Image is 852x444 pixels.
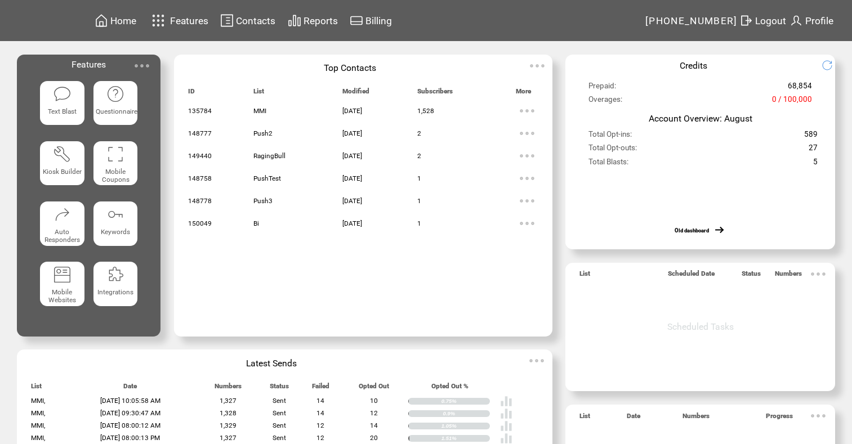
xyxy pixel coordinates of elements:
[525,349,548,372] img: ellypsis.svg
[772,95,812,109] span: 0 / 100,000
[220,409,237,417] span: 1,328
[188,174,212,182] span: 148758
[645,15,738,26] span: [PHONE_NUMBER]
[516,122,538,145] img: ellypsis.svg
[649,113,752,124] span: Account Overview: August
[809,143,818,157] span: 27
[324,62,376,73] span: Top Contacts
[342,152,362,160] span: [DATE]
[270,382,289,395] span: Status
[288,14,301,28] img: chart.svg
[273,434,286,442] span: Sent
[500,395,512,407] img: poll%20-%20white.svg
[215,382,242,395] span: Numbers
[149,11,168,30] img: features.svg
[365,15,392,26] span: Billing
[123,382,137,395] span: Date
[220,14,234,28] img: contacts.svg
[188,197,212,205] span: 148778
[417,87,453,100] span: Subscribers
[236,15,275,26] span: Contacts
[431,382,469,395] span: Opted Out %
[789,14,803,28] img: profile.svg
[218,12,277,29] a: Contacts
[273,421,286,429] span: Sent
[188,87,195,100] span: ID
[755,15,786,26] span: Logout
[822,60,841,71] img: refresh.png
[742,270,761,282] span: Status
[441,435,490,442] div: 1.51%
[93,262,138,313] a: Integrations
[44,228,80,244] span: Auto Responders
[788,12,835,29] a: Profile
[273,409,286,417] span: Sent
[106,85,124,103] img: questionnaire.svg
[188,129,212,137] span: 148777
[43,168,82,176] span: Kiosk Builder
[48,107,77,115] span: Text Blast
[286,12,340,29] a: Reports
[348,12,394,29] a: Billing
[40,141,84,192] a: Kiosk Builder
[342,87,369,100] span: Modified
[93,141,138,192] a: Mobile Coupons
[370,421,378,429] span: 14
[775,270,802,282] span: Numbers
[766,412,793,425] span: Progress
[96,107,137,115] span: Questionnaire
[40,81,84,132] a: Text Blast
[106,266,124,284] img: integrations.svg
[417,107,434,115] span: 1,528
[31,434,45,442] span: MMI,
[253,219,259,227] span: Bi
[253,197,273,205] span: Push3
[370,397,378,405] span: 10
[101,228,130,236] span: Keywords
[342,219,362,227] span: [DATE]
[316,397,324,405] span: 14
[316,409,324,417] span: 14
[370,434,378,442] span: 20
[680,60,707,71] span: Credits
[417,129,421,137] span: 2
[220,421,237,429] span: 1,329
[147,10,211,32] a: Features
[100,421,160,429] span: [DATE] 08:00:12 AM
[131,55,153,77] img: ellypsis.svg
[53,266,71,284] img: mobile-websites.svg
[72,59,106,70] span: Features
[443,410,489,417] div: 0.9%
[253,174,281,182] span: PushTest
[220,397,237,405] span: 1,327
[526,55,548,77] img: ellypsis.svg
[500,407,512,420] img: poll%20-%20white.svg
[807,263,829,285] img: ellypsis.svg
[53,205,71,223] img: auto-responders.svg
[516,212,538,235] img: ellypsis.svg
[739,14,753,28] img: exit.svg
[417,219,421,227] span: 1
[804,130,818,143] span: 589
[516,87,531,100] span: More
[95,14,108,28] img: home.svg
[31,421,45,429] span: MMI,
[738,12,788,29] a: Logout
[246,358,297,369] span: Latest Sends
[220,434,237,442] span: 1,327
[588,82,616,95] span: Prepaid:
[31,409,45,417] span: MMI,
[807,405,829,427] img: ellypsis.svg
[441,423,490,429] div: 1.05%
[516,100,538,122] img: ellypsis.svg
[188,107,212,115] span: 135784
[417,197,421,205] span: 1
[627,412,640,425] span: Date
[110,15,136,26] span: Home
[342,174,362,182] span: [DATE]
[805,15,833,26] span: Profile
[93,81,138,132] a: Questionnaire
[40,262,84,313] a: Mobile Websites
[417,152,421,160] span: 2
[516,145,538,167] img: ellypsis.svg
